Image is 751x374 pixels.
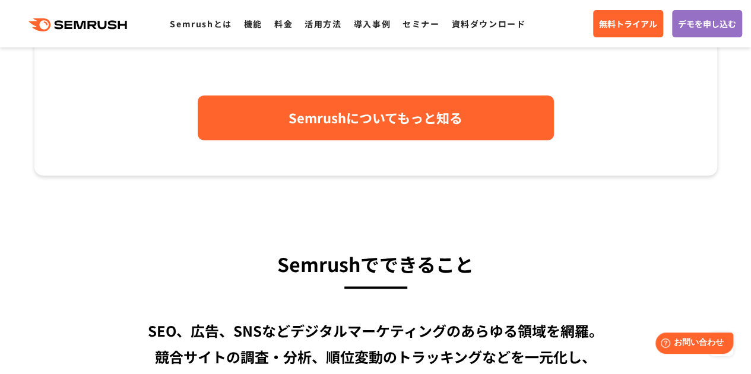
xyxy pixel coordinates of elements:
a: 無料トライアル [593,10,663,37]
a: 資料ダウンロード [451,18,525,30]
span: デモを申し込む [678,17,736,30]
a: 料金 [274,18,293,30]
a: 活用方法 [305,18,341,30]
span: 無料トライアル [599,17,657,30]
a: 機能 [244,18,262,30]
a: Semrushとは [170,18,232,30]
iframe: Help widget launcher [645,328,738,361]
a: セミナー [403,18,439,30]
a: Semrushについてもっと知る [198,95,554,140]
h3: Semrushでできること [34,248,717,280]
a: 導入事例 [354,18,391,30]
a: デモを申し込む [672,10,742,37]
span: Semrushについてもっと知る [289,107,462,128]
